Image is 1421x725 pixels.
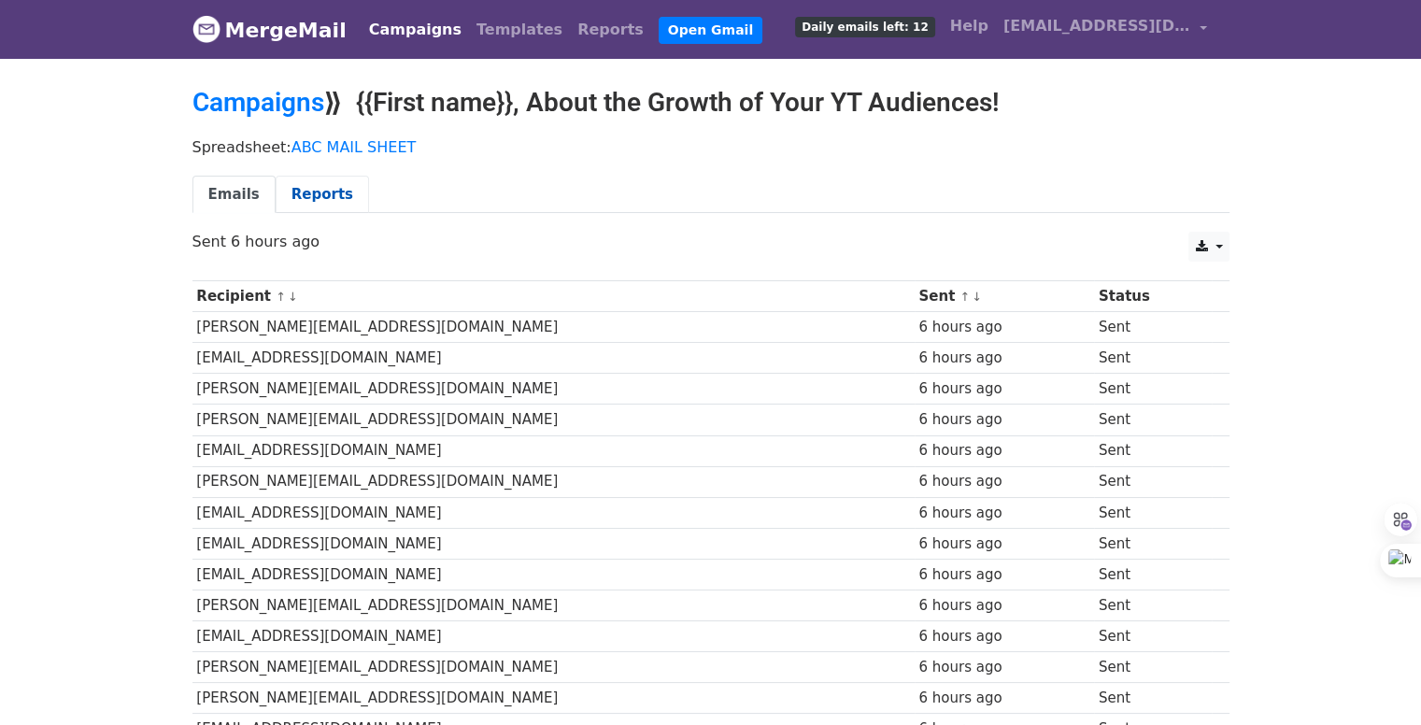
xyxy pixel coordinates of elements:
td: Sent [1094,590,1212,621]
td: [EMAIL_ADDRESS][DOMAIN_NAME] [192,621,915,652]
div: 6 hours ago [918,440,1089,462]
a: Open Gmail [659,17,762,44]
a: ↑ [276,290,286,304]
td: Sent [1094,528,1212,559]
p: Spreadsheet: [192,137,1229,157]
div: 6 hours ago [918,503,1089,524]
a: Reports [570,11,651,49]
div: 6 hours ago [918,688,1089,709]
th: Status [1094,281,1212,312]
td: Sent [1094,652,1212,683]
div: 6 hours ago [918,657,1089,678]
td: Sent [1094,312,1212,343]
a: ABC MAIL SHEET [291,138,417,156]
a: Campaigns [362,11,469,49]
div: 6 hours ago [918,348,1089,369]
span: Daily emails left: 12 [795,17,934,37]
a: ↓ [288,290,298,304]
td: [PERSON_NAME][EMAIL_ADDRESS][DOMAIN_NAME] [192,312,915,343]
a: ↑ [959,290,970,304]
th: Sent [915,281,1095,312]
iframe: Chat Widget [1328,635,1421,725]
td: Sent [1094,405,1212,435]
a: MergeMail [192,10,347,50]
td: Sent [1094,435,1212,466]
a: ↓ [972,290,982,304]
span: [EMAIL_ADDRESS][DOMAIN_NAME] [1003,15,1190,37]
td: [EMAIL_ADDRESS][DOMAIN_NAME] [192,343,915,374]
td: Sent [1094,374,1212,405]
td: [EMAIL_ADDRESS][DOMAIN_NAME] [192,528,915,559]
a: Reports [276,176,369,214]
div: 6 hours ago [918,626,1089,647]
p: Sent 6 hours ago [192,232,1229,251]
td: Sent [1094,559,1212,590]
td: Sent [1094,343,1212,374]
a: Help [943,7,996,45]
td: [EMAIL_ADDRESS][DOMAIN_NAME] [192,435,915,466]
div: 6 hours ago [918,564,1089,586]
td: Sent [1094,621,1212,652]
a: [EMAIL_ADDRESS][DOMAIN_NAME] [996,7,1215,51]
div: 6 hours ago [918,378,1089,400]
a: Daily emails left: 12 [788,7,942,45]
div: 6 hours ago [918,533,1089,555]
div: 6 hours ago [918,595,1089,617]
td: [PERSON_NAME][EMAIL_ADDRESS][DOMAIN_NAME] [192,466,915,497]
td: [PERSON_NAME][EMAIL_ADDRESS][DOMAIN_NAME] [192,683,915,714]
td: Sent [1094,683,1212,714]
a: Templates [469,11,570,49]
div: 6 hours ago [918,409,1089,431]
div: 6 hours ago [918,471,1089,492]
div: 6 hours ago [918,317,1089,338]
a: Emails [192,176,276,214]
h2: ⟫ {{First name}}, About the Growth of Your YT Audiences! [192,87,1229,119]
td: [PERSON_NAME][EMAIL_ADDRESS][DOMAIN_NAME] [192,374,915,405]
td: [EMAIL_ADDRESS][DOMAIN_NAME] [192,559,915,590]
td: [PERSON_NAME][EMAIL_ADDRESS][DOMAIN_NAME] [192,405,915,435]
td: Sent [1094,497,1212,528]
td: [EMAIL_ADDRESS][DOMAIN_NAME] [192,497,915,528]
td: Sent [1094,466,1212,497]
td: [PERSON_NAME][EMAIL_ADDRESS][DOMAIN_NAME] [192,590,915,621]
a: Campaigns [192,87,324,118]
th: Recipient [192,281,915,312]
img: MergeMail logo [192,15,220,43]
td: [PERSON_NAME][EMAIL_ADDRESS][DOMAIN_NAME] [192,652,915,683]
